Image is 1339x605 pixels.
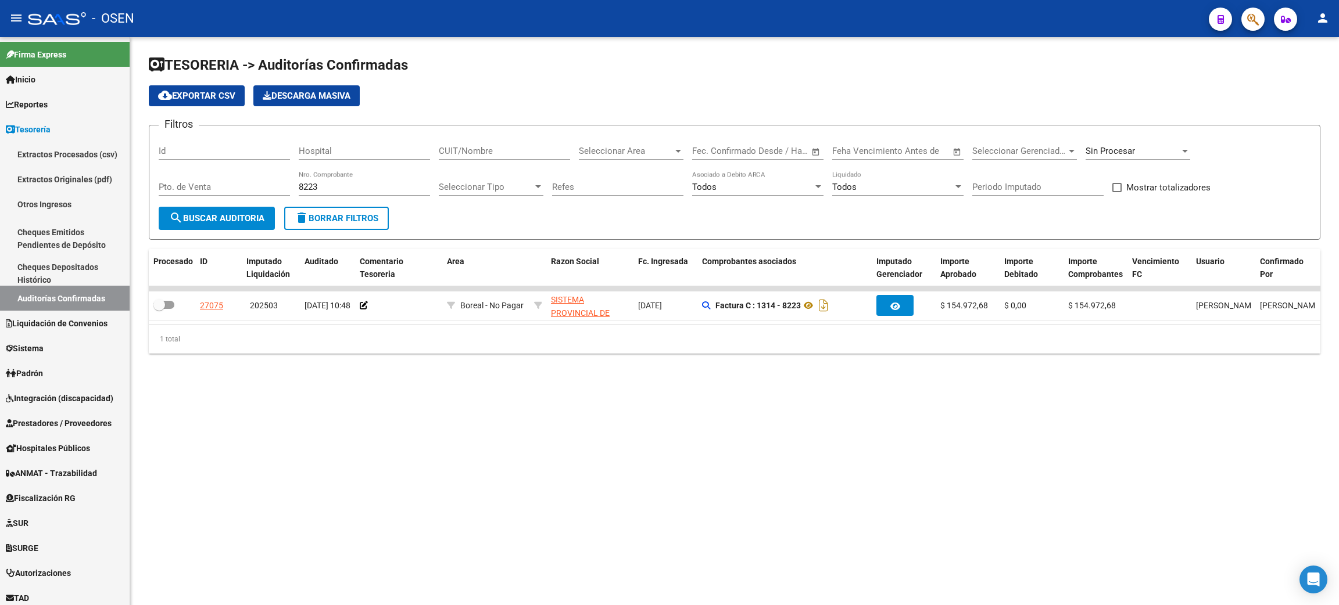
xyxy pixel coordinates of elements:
[439,182,533,192] span: Seleccionar Tipo
[92,6,134,31] span: - OSEN
[546,249,633,287] datatable-header-cell: Razon Social
[6,542,38,554] span: SURGE
[1191,249,1255,287] datatable-header-cell: Usuario
[360,257,403,279] span: Comentario Tesoreria
[6,317,108,330] span: Liquidación de Convenios
[1126,181,1211,195] span: Mostrar totalizadores
[579,146,673,156] span: Seleccionar Area
[1068,257,1123,279] span: Importe Comprobantes
[692,146,739,156] input: Fecha inicio
[1260,257,1304,279] span: Confirmado Por
[6,392,113,405] span: Integración (discapacidad)
[6,98,48,111] span: Reportes
[1196,257,1225,266] span: Usuario
[355,249,442,287] datatable-header-cell: Comentario Tesoreria
[872,249,936,287] datatable-header-cell: Imputado Gerenciador
[940,257,976,279] span: Importe Aprobado
[6,467,97,480] span: ANMAT - Trazabilidad
[295,213,378,224] span: Borrar Filtros
[153,257,193,266] span: Procesado
[6,73,35,86] span: Inicio
[9,11,23,25] mat-icon: menu
[1004,301,1026,310] span: $ 0,00
[633,249,697,287] datatable-header-cell: Fc. Ingresada
[442,249,529,287] datatable-header-cell: Area
[6,592,29,604] span: TAD
[149,325,1320,354] div: 1 total
[6,517,28,530] span: SUR
[6,123,51,136] span: Tesorería
[242,249,300,287] datatable-header-cell: Imputado Liquidación
[6,567,71,579] span: Autorizaciones
[295,211,309,225] mat-icon: delete
[1316,11,1330,25] mat-icon: person
[810,145,823,159] button: Open calendar
[460,301,524,310] span: Boreal - No Pagar
[692,182,717,192] span: Todos
[1086,146,1135,156] span: Sin Procesar
[246,257,290,279] span: Imputado Liquidación
[715,301,801,310] strong: Factura C : 1314 - 8223
[551,295,610,331] span: SISTEMA PROVINCIAL DE SALUD
[638,301,662,310] span: [DATE]
[195,249,242,287] datatable-header-cell: ID
[697,249,872,287] datatable-header-cell: Comprobantes asociados
[250,301,278,310] span: 202503
[158,88,172,102] mat-icon: cloud_download
[305,257,338,266] span: Auditado
[1132,257,1179,279] span: Vencimiento FC
[1068,301,1116,310] span: $ 154.972,68
[638,257,688,266] span: Fc. Ingresada
[149,57,408,73] span: TESORERIA -> Auditorías Confirmadas
[200,299,223,312] div: 27075
[159,207,275,230] button: Buscar Auditoria
[1260,301,1322,310] span: [PERSON_NAME]
[305,301,350,310] span: [DATE] 10:48
[253,85,360,106] app-download-masive: Descarga masiva de comprobantes (adjuntos)
[169,213,264,224] span: Buscar Auditoria
[6,48,66,61] span: Firma Express
[1127,249,1191,287] datatable-header-cell: Vencimiento FC
[1255,249,1319,287] datatable-header-cell: Confirmado Por
[1000,249,1064,287] datatable-header-cell: Importe Debitado
[951,145,964,159] button: Open calendar
[1064,249,1127,287] datatable-header-cell: Importe Comprobantes
[169,211,183,225] mat-icon: search
[6,442,90,455] span: Hospitales Públicos
[200,257,207,266] span: ID
[832,182,857,192] span: Todos
[6,492,76,505] span: Fiscalización RG
[940,301,988,310] span: $ 154.972,68
[1004,257,1038,279] span: Importe Debitado
[149,85,245,106] button: Exportar CSV
[551,293,629,318] div: - 30691822849
[816,296,831,315] i: Descargar documento
[149,249,195,287] datatable-header-cell: Procesado
[551,257,599,266] span: Razon Social
[702,257,796,266] span: Comprobantes asociados
[263,91,350,101] span: Descarga Masiva
[447,257,464,266] span: Area
[158,91,235,101] span: Exportar CSV
[1299,566,1327,593] div: Open Intercom Messenger
[750,146,806,156] input: Fecha fin
[6,417,112,430] span: Prestadores / Proveedores
[284,207,389,230] button: Borrar Filtros
[6,367,43,380] span: Padrón
[936,249,1000,287] datatable-header-cell: Importe Aprobado
[300,249,355,287] datatable-header-cell: Auditado
[253,85,360,106] button: Descarga Masiva
[159,116,199,132] h3: Filtros
[1196,301,1258,310] span: [PERSON_NAME]
[6,342,44,355] span: Sistema
[972,146,1066,156] span: Seleccionar Gerenciador
[876,257,922,279] span: Imputado Gerenciador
